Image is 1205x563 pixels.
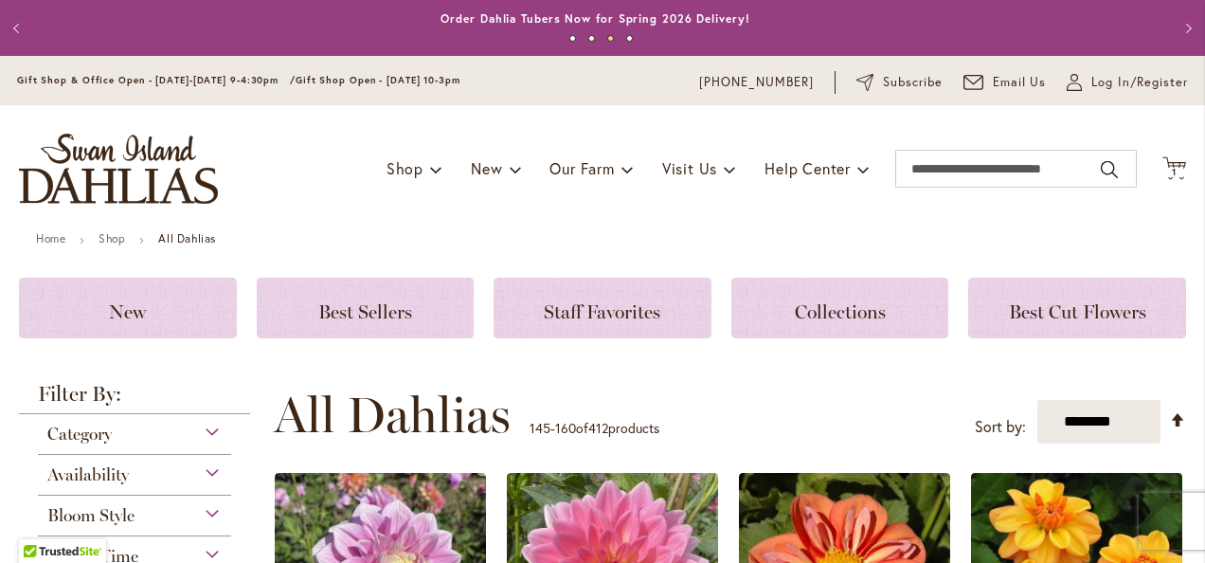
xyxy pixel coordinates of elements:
[109,300,146,323] span: New
[569,35,576,42] button: 1 of 4
[968,278,1186,338] a: Best Cut Flowers
[158,231,216,245] strong: All Dahlias
[387,158,423,178] span: Shop
[19,134,218,204] a: store logo
[296,74,460,86] span: Gift Shop Open - [DATE] 10-3pm
[530,419,550,437] span: 145
[1009,300,1146,323] span: Best Cut Flowers
[588,35,595,42] button: 2 of 4
[764,158,851,178] span: Help Center
[14,496,67,549] iframe: Launch Accessibility Center
[471,158,502,178] span: New
[19,384,250,414] strong: Filter By:
[795,300,886,323] span: Collections
[47,464,129,485] span: Availability
[1162,156,1186,182] button: 1
[662,158,717,178] span: Visit Us
[588,419,608,437] span: 412
[99,231,125,245] a: Shop
[963,73,1047,92] a: Email Us
[47,424,112,445] span: Category
[555,419,576,437] span: 160
[975,409,1026,445] label: Sort by:
[318,300,412,323] span: Best Sellers
[19,278,237,338] a: New
[856,73,943,92] a: Subscribe
[549,158,614,178] span: Our Farm
[993,73,1047,92] span: Email Us
[494,278,711,338] a: Staff Favorites
[626,35,633,42] button: 4 of 4
[47,505,135,526] span: Bloom Style
[1091,73,1188,92] span: Log In/Register
[1067,73,1188,92] a: Log In/Register
[1172,166,1177,178] span: 1
[36,231,65,245] a: Home
[441,11,749,26] a: Order Dahlia Tubers Now for Spring 2026 Delivery!
[17,74,296,86] span: Gift Shop & Office Open - [DATE]-[DATE] 9-4:30pm /
[530,413,659,444] p: - of products
[731,278,949,338] a: Collections
[699,73,814,92] a: [PHONE_NUMBER]
[607,35,614,42] button: 3 of 4
[544,300,660,323] span: Staff Favorites
[1167,9,1205,47] button: Next
[883,73,943,92] span: Subscribe
[257,278,475,338] a: Best Sellers
[274,387,511,444] span: All Dahlias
